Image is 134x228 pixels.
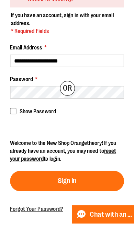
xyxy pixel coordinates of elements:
button: Sign In [17,178,117,196]
span: If you have an account, sign in with your email address. [18,39,108,52]
span: Email Address [17,67,45,73]
a: Forgot Your Password? [17,208,64,214]
p: Welcome to the New Shop Orangetheory! If you already have an account, you may need to to login. [17,150,117,171]
div: or [61,99,74,112]
div: Try again. The password seems incorrect. If a wrong password is entered 3 times, the account will... [33,5,110,31]
span: * Required Fields [18,52,116,59]
button: Chat with an Expert [71,208,130,224]
span: Chat with an Expert [87,213,126,219]
span: Password [17,95,37,100]
span: Sign In [59,183,75,190]
span: Show Password [25,123,57,129]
